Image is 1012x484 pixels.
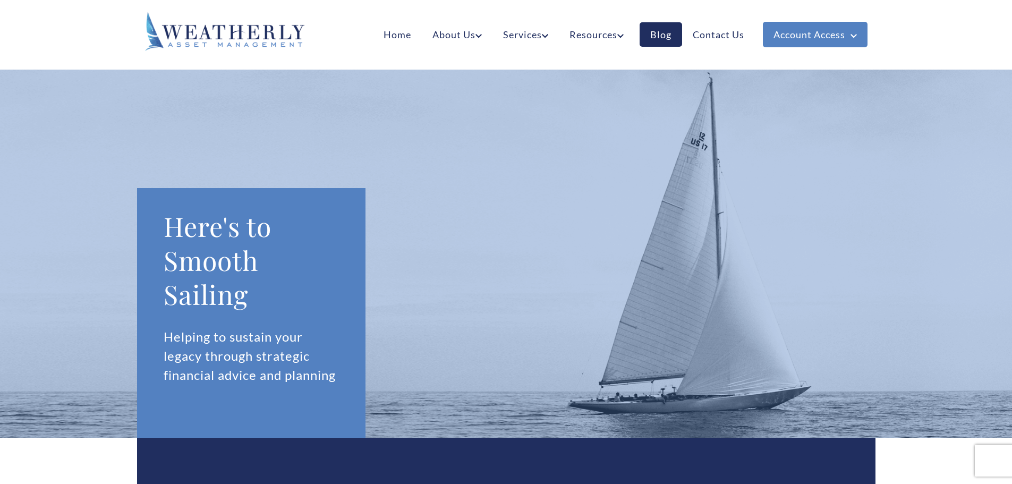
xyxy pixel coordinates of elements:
[373,22,422,47] a: Home
[682,22,755,47] a: Contact Us
[640,22,682,47] a: Blog
[145,12,304,51] img: Weatherly
[164,327,339,385] p: Helping to sustain your legacy through strategic financial advice and planning
[492,22,559,47] a: Services
[559,22,634,47] a: Resources
[763,22,868,47] a: Account Access
[422,22,492,47] a: About Us
[164,209,339,311] h1: Here's to Smooth Sailing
